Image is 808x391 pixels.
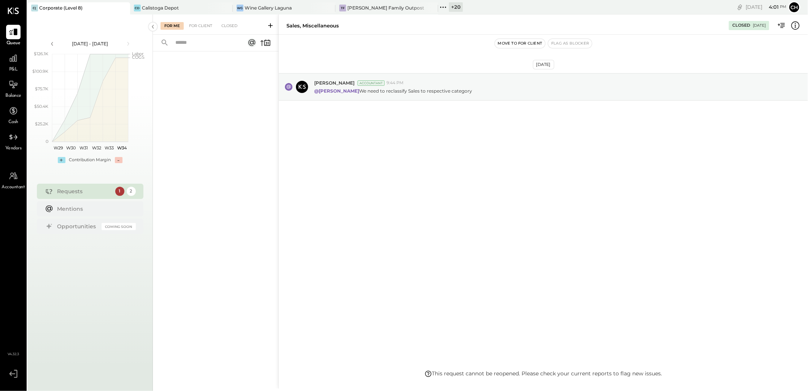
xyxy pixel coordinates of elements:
text: W29 [54,145,63,151]
span: Queue [6,40,21,47]
div: Closed [218,22,241,30]
a: Balance [0,77,26,99]
a: Vendors [0,130,26,152]
div: Mentions [57,205,132,213]
text: W34 [117,145,127,151]
button: Flag as Blocker [548,39,592,48]
button: Ch [788,1,800,13]
text: Labor [132,51,143,56]
span: Balance [5,93,21,99]
div: Sales, Miscellaneous [286,22,339,29]
div: Closed [732,22,750,29]
div: Accountant [358,80,385,86]
div: Requests [57,187,111,195]
div: Opportunities [57,223,98,230]
text: W32 [92,145,101,151]
text: $50.4K [34,104,48,109]
a: Cash [0,104,26,126]
div: CD [134,5,141,11]
div: For Me [161,22,184,30]
span: P&L [9,66,18,73]
div: Calistoga Depot [142,5,179,11]
text: W31 [80,145,88,151]
a: Accountant [0,169,26,191]
p: We need to reclassify Sales to respective category [314,88,472,94]
div: 1 [115,187,124,196]
text: W33 [105,145,114,151]
div: + 20 [449,2,463,12]
span: Cash [8,119,18,126]
div: [DATE] [533,60,554,69]
span: [PERSON_NAME] [314,80,355,86]
text: COGS [132,55,145,60]
span: Accountant [2,184,25,191]
text: $25.2K [35,121,48,127]
strong: @[PERSON_NAME] [314,88,359,94]
div: [DATE] [746,3,786,11]
a: Queue [0,25,26,47]
div: TF [339,5,346,11]
div: [DATE] - [DATE] [58,40,122,47]
a: P&L [0,51,26,73]
div: C( [31,5,38,11]
span: 9:44 PM [387,80,404,86]
div: Coming Soon [102,223,136,230]
text: $75.7K [35,86,48,91]
div: For Client [185,22,216,30]
button: Move to for client [495,39,546,48]
text: $126.1K [34,51,48,56]
span: Vendors [5,145,22,152]
div: 2 [127,187,136,196]
div: Wine Gallery Laguna [245,5,292,11]
text: W30 [66,145,76,151]
text: $100.9K [32,69,48,74]
div: - [115,157,122,163]
div: WG [237,5,243,11]
div: [PERSON_NAME] Family Outpost [347,5,424,11]
div: Contribution Margin [69,157,111,163]
div: Corporate (Level 8) [39,5,83,11]
div: copy link [736,3,744,11]
text: 0 [46,139,48,144]
div: + [58,157,65,163]
div: [DATE] [753,23,766,28]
